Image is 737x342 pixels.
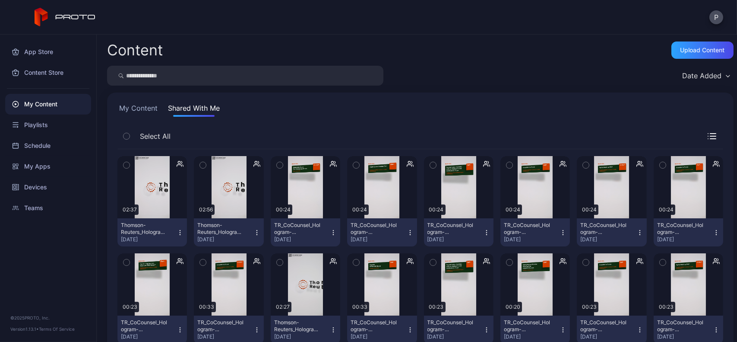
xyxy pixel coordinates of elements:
[140,131,171,141] span: Select All
[271,218,340,246] button: TR_CoCounsel_Hologram-Mograph_Interstitial-Day2-[DATE]-5-3-30pm_v2.mp4[DATE]
[500,218,570,246] button: TR_CoCounsel_Hologram-Mograph_Interstitial-Day2-[DATE]-3-2pm_v2.mp4[DATE]
[194,218,263,246] button: Thomson-Reuters_Hologram_02-Tue-12th_V04_9-16_2160x3840_H264_ENG_[DATE](1).mp4[DATE]
[10,326,39,332] span: Version 1.13.1 •
[504,236,560,243] div: [DATE]
[657,222,705,236] div: TR_CoCounsel_Hologram-Mograph_Interstitial-Day2-Tuesday-1-11am_v2.mp4
[504,333,560,340] div: [DATE]
[427,333,483,340] div: [DATE]
[107,43,163,58] div: Content
[5,42,91,62] a: App Store
[274,236,330,243] div: [DATE]
[117,103,159,117] button: My Content
[671,42,734,59] button: Upload Content
[5,62,91,83] a: Content Store
[657,333,713,340] div: [DATE]
[274,319,322,333] div: Thomson-Reuters_Hologram_04-Thu-14th_V03_9-16_2160x3840_H264_ENG_2025-08-07.mp4
[121,333,177,340] div: [DATE]
[351,319,398,333] div: TR_CoCounsel_Hologram-Mograph_Interstitial-Day4-Thursday-1-9am_v2.mp4
[580,319,628,333] div: TR_CoCounsel_Hologram-Mograph_Interstitial-Day3-Wednesday-4-2pm_v2.mp4
[117,218,187,246] button: Thomson-Reuters_Hologram_03-Wed-13th_V03_9-16_2160x3840_H264_ENG_[DATE](1).mp4[DATE]
[5,94,91,115] a: My Content
[5,198,91,218] a: Teams
[682,71,721,80] div: Date Added
[274,222,322,236] div: TR_CoCounsel_Hologram-Mograph_Interstitial-Day2-Tuesday-5-3-30pm_v2.mp4
[680,47,725,54] div: Upload Content
[5,177,91,198] a: Devices
[121,319,168,333] div: TR_CoCounsel_Hologram-Mograph_Interstitial-Day3-Wednesday-TRSS-10am(1).mp4
[197,236,253,243] div: [DATE]
[504,319,551,333] div: TR_CoCounsel_Hologram-Mograph_Interstitial-Day3-Wednesday-5-2pm_v2(1).mp4
[10,314,86,321] div: © 2025 PROTO, Inc.
[580,333,636,340] div: [DATE]
[197,222,245,236] div: Thomson-Reuters_Hologram_02-Tue-12th_V04_9-16_2160x3840_H264_ENG_2025-08-08(1).mp4
[121,222,168,236] div: Thomson-Reuters_Hologram_03-Wed-13th_V03_9-16_2160x3840_H264_ENG_2025-08-07(1).mp4
[5,156,91,177] a: My Apps
[657,236,713,243] div: [DATE]
[351,333,406,340] div: [DATE]
[5,115,91,135] a: Playlists
[166,103,221,117] button: Shared With Me
[39,326,75,332] a: Terms Of Service
[274,333,330,340] div: [DATE]
[657,319,705,333] div: TR_CoCounsel_Hologram-Mograph_Interstitial-Day3-Wednesday-3-12-30pm_v2(1).mp4
[197,333,253,340] div: [DATE]
[121,236,177,243] div: [DATE]
[580,236,636,243] div: [DATE]
[5,135,91,156] a: Schedule
[709,10,723,24] button: P
[427,319,475,333] div: TR_CoCounsel_Hologram-Mograph_Interstitial-Day3-Wednesday-6-3pm_v2(1).mp4
[427,236,483,243] div: [DATE]
[577,218,646,246] button: TR_CoCounsel_Hologram-Mograph_Interstitial-Day2-[DATE]-2-12-30pm_v2.mp4[DATE]
[351,222,398,236] div: TR_CoCounsel_Hologram-Mograph_Interstitial-Day2-Tuesday-Fireside-12pm.mp4
[654,218,723,246] button: TR_CoCounsel_Hologram-Mograph_Interstitial-Day2-[DATE]-1-11am_v2.mp4[DATE]
[197,319,245,333] div: TR_CoCounsel_Hologram-Mograph_Interstitial-Day4-Thursday-2-9-30am_v2.mp4
[427,222,475,236] div: TR_CoCounsel_Hologram-Mograph_Interstitial-Day2-Tuesday-4-3pm_v2.mp4
[347,218,417,246] button: TR_CoCounsel_Hologram-Mograph_Interstitial-Day2-[DATE]-Fireside-12pm.mp4[DATE]
[580,222,628,236] div: TR_CoCounsel_Hologram-Mograph_Interstitial-Day2-Tuesday-2-12-30pm_v2.mp4
[424,218,493,246] button: TR_CoCounsel_Hologram-Mograph_Interstitial-Day2-[DATE]-4-3pm_v2.mp4[DATE]
[504,222,551,236] div: TR_CoCounsel_Hologram-Mograph_Interstitial-Day2-Tuesday-3-2pm_v2.mp4
[678,66,734,86] button: Date Added
[351,236,406,243] div: [DATE]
